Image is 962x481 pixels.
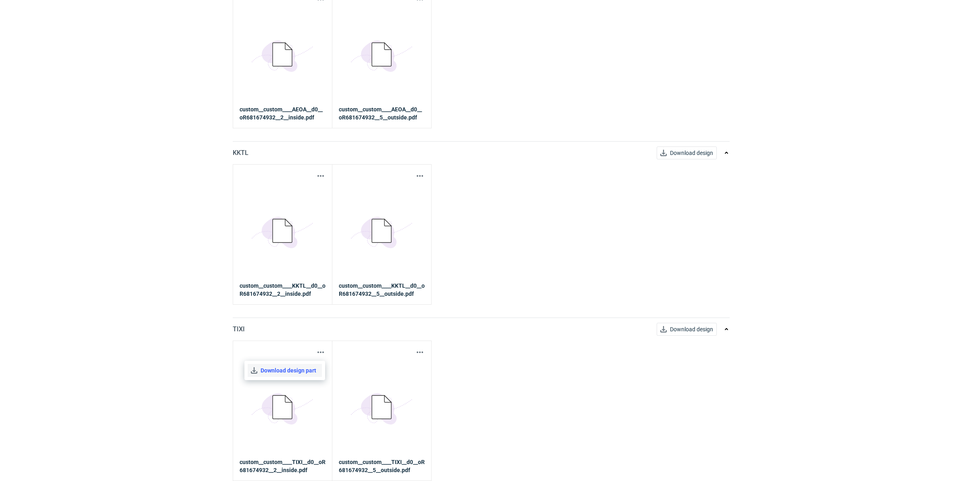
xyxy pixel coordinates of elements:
[316,171,326,181] button: Actions
[233,324,245,334] p: TIXI
[657,146,717,159] button: Download design
[240,105,326,121] strong: custom__custom____AEOA__d0__oR681674932__2__inside.pdf
[670,150,713,156] span: Download design
[339,282,425,298] strong: custom__custom____KKTL__d0__oR681674932__5__outside.pdf
[248,364,322,377] a: Download design part
[657,323,717,336] button: Download design
[670,326,713,332] span: Download design
[240,458,326,474] strong: custom__custom____TIXI__d0__oR681674932__2__inside.pdf
[415,171,425,181] button: Actions
[240,282,326,298] strong: custom__custom____KKTL__d0__oR681674932__2__inside.pdf
[339,105,425,121] strong: custom__custom____AEOA__d0__oR681674932__5__outside.pdf
[339,458,425,474] strong: custom__custom____TIXI__d0__oR681674932__5__outside.pdf
[316,347,326,357] button: Actions
[415,347,425,357] button: Actions
[233,148,248,158] p: KKTL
